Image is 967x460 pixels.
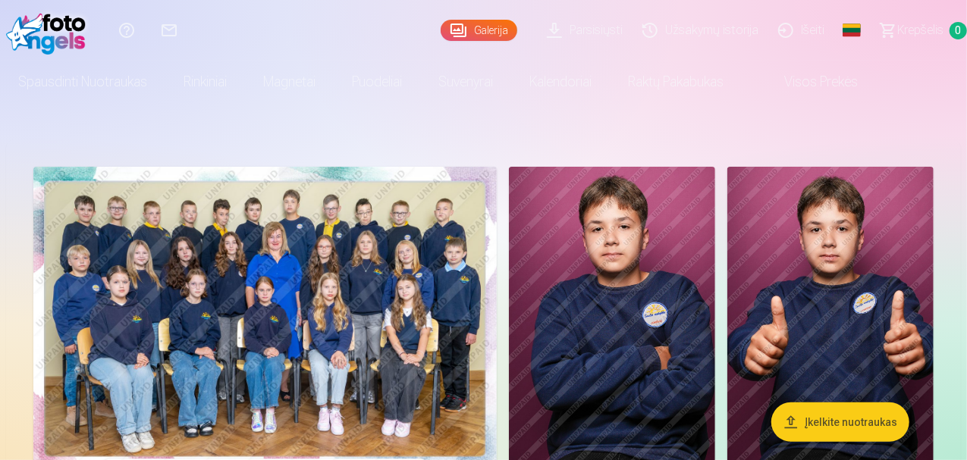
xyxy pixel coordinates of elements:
[742,61,876,103] a: Visos prekės
[165,61,245,103] a: Rinkiniai
[897,21,943,39] span: Krepšelis
[334,61,420,103] a: Puodeliai
[950,22,967,39] span: 0
[511,61,610,103] a: Kalendoriai
[6,6,93,55] img: /fa2
[420,61,511,103] a: Suvenyrai
[610,61,742,103] a: Raktų pakabukas
[245,61,334,103] a: Magnetai
[771,402,909,442] button: Įkelkite nuotraukas
[441,20,517,41] a: Galerija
